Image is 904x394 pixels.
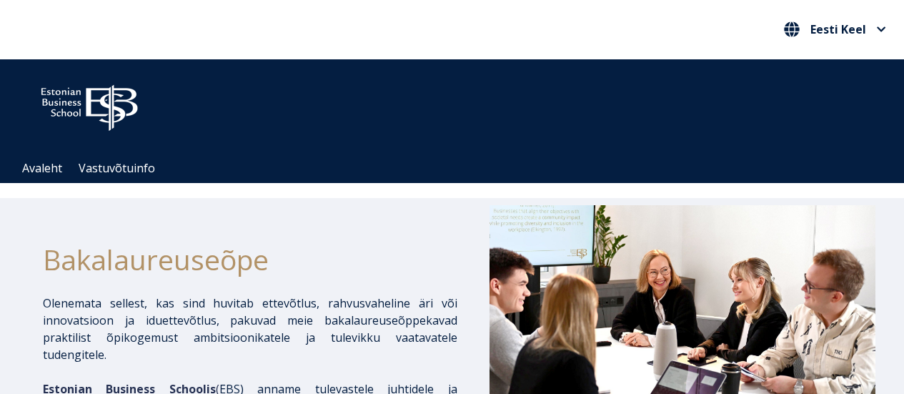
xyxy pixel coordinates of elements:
a: Avaleht [22,160,62,176]
nav: Vali oma keel [780,18,890,41]
p: Olenemata sellest, kas sind huvitab ettevõtlus, rahvusvaheline äri või innovatsioon ja iduettevõt... [43,295,457,363]
span: Eesti Keel [810,24,866,35]
img: ebs_logo2016_white [29,74,150,135]
button: Eesti Keel [780,18,890,41]
h1: Bakalaureuseõpe [43,238,457,280]
a: Vastuvõtuinfo [79,160,155,176]
div: Navigation Menu [14,154,904,183]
